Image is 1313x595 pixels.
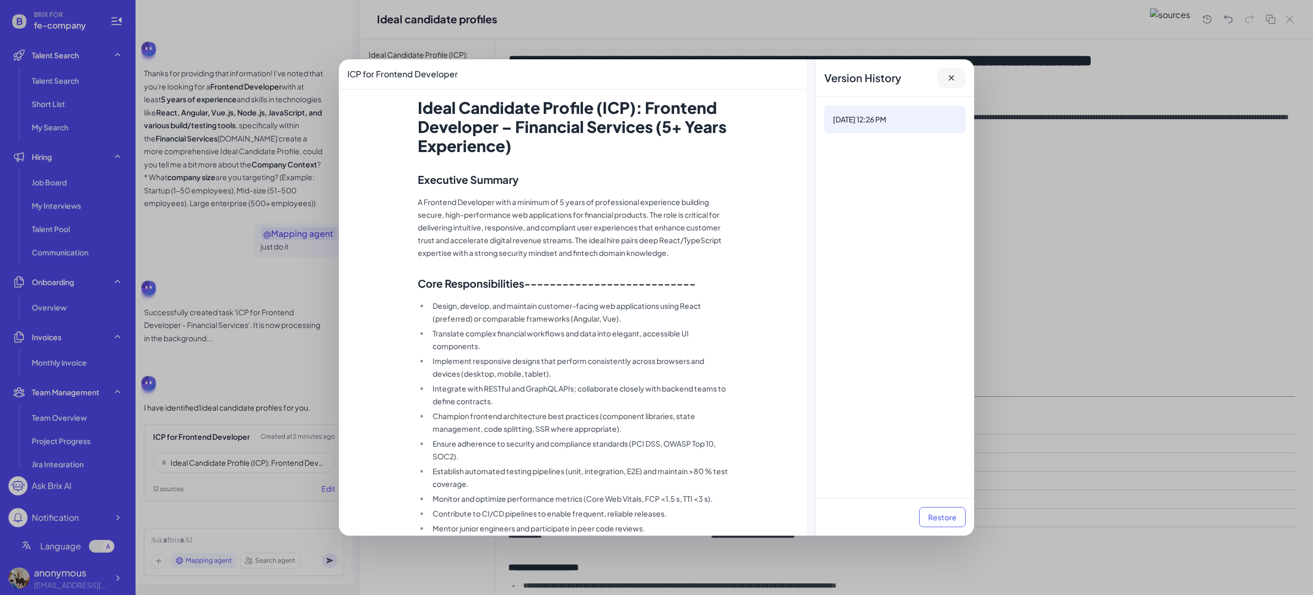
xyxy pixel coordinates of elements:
h1: Ideal Candidate Profile (ICP): Frontend Developer – Financial Services (5+ Years Experience) [418,98,729,155]
div: ICP for Frontend Developer [339,59,807,90]
li: Ensure adherence to security and compliance standards (PCI DSS, OWASP Top 10, SOC2). [429,437,729,463]
h2: Core Responsibilities--------------------------- [418,276,729,291]
li: Integrate with RESTful and GraphQL APIs; collaborate closely with backend teams to define contracts. [429,382,729,407]
h1: Version History [824,70,901,85]
li: Monitor and optimize performance metrics (Core Web Vitals, FCP <1.5 s, TTI <3 s). [429,492,729,505]
li: Mentor junior engineers and participate in peer code reviews. [429,522,729,535]
li: Contribute to CI/CD pipelines to enable frequent, reliable releases. [429,507,729,520]
li: Implement responsive designs that perform consistently across browsers and devices (desktop, mobi... [429,354,729,380]
h2: Executive Summary [418,172,729,187]
button: Restore [919,507,966,527]
p: A Frontend Developer with a minimum of 5 years of professional experience building secure, high-p... [418,196,729,259]
li: Translate complex financial workflows and data into elegant, accessible UI components. [429,327,729,352]
div: [DATE] 12:26 PM [833,114,957,125]
li: Champion frontend architecture best practices (component libraries, state management, code splitt... [429,410,729,435]
li: Establish automated testing pipelines (unit, integration, E2E) and maintain >80 % test coverage. [429,465,729,490]
li: Design, develop, and maintain customer-facing web applications using React (preferred) or compara... [429,299,729,325]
